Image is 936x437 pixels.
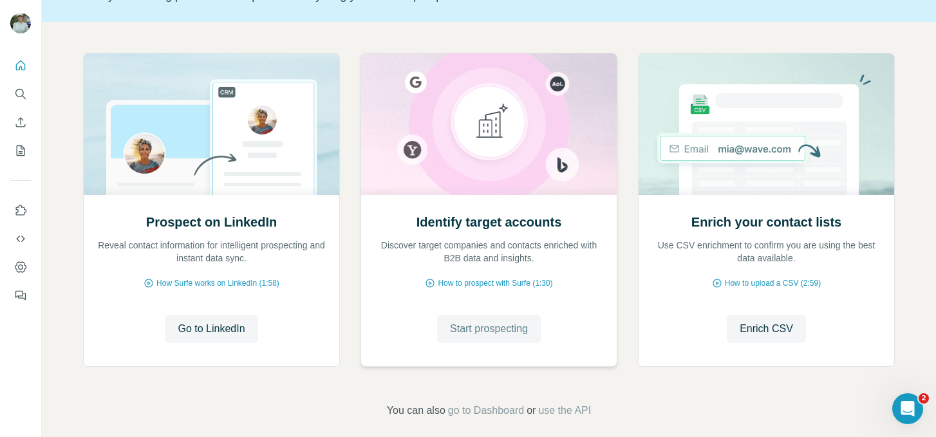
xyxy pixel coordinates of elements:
[538,403,591,418] button: use the API
[146,213,277,231] h2: Prospect on LinkedIn
[919,393,929,404] span: 2
[10,199,31,222] button: Use Surfe on LinkedIn
[97,239,326,265] p: Reveal contact information for intelligent prospecting and instant data sync.
[10,139,31,162] button: My lists
[178,321,245,337] span: Go to LinkedIn
[10,227,31,250] button: Use Surfe API
[725,277,821,289] span: How to upload a CSV (2:59)
[165,315,257,343] button: Go to LinkedIn
[10,82,31,106] button: Search
[10,111,31,134] button: Enrich CSV
[651,239,881,265] p: Use CSV enrichment to confirm you are using the best data available.
[437,315,541,343] button: Start prospecting
[417,213,562,231] h2: Identify target accounts
[10,13,31,33] img: Avatar
[448,403,524,418] button: go to Dashboard
[156,277,279,289] span: How Surfe works on LinkedIn (1:58)
[387,403,445,418] span: You can also
[10,54,31,77] button: Quick start
[10,284,31,307] button: Feedback
[691,213,841,231] h2: Enrich your contact lists
[727,315,806,343] button: Enrich CSV
[527,403,536,418] span: or
[438,277,552,289] span: How to prospect with Surfe (1:30)
[360,53,617,195] img: Identify target accounts
[450,321,528,337] span: Start prospecting
[10,256,31,279] button: Dashboard
[83,53,340,195] img: Prospect on LinkedIn
[638,53,895,195] img: Enrich your contact lists
[740,321,793,337] span: Enrich CSV
[892,393,923,424] iframe: Intercom live chat
[374,239,604,265] p: Discover target companies and contacts enriched with B2B data and insights.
